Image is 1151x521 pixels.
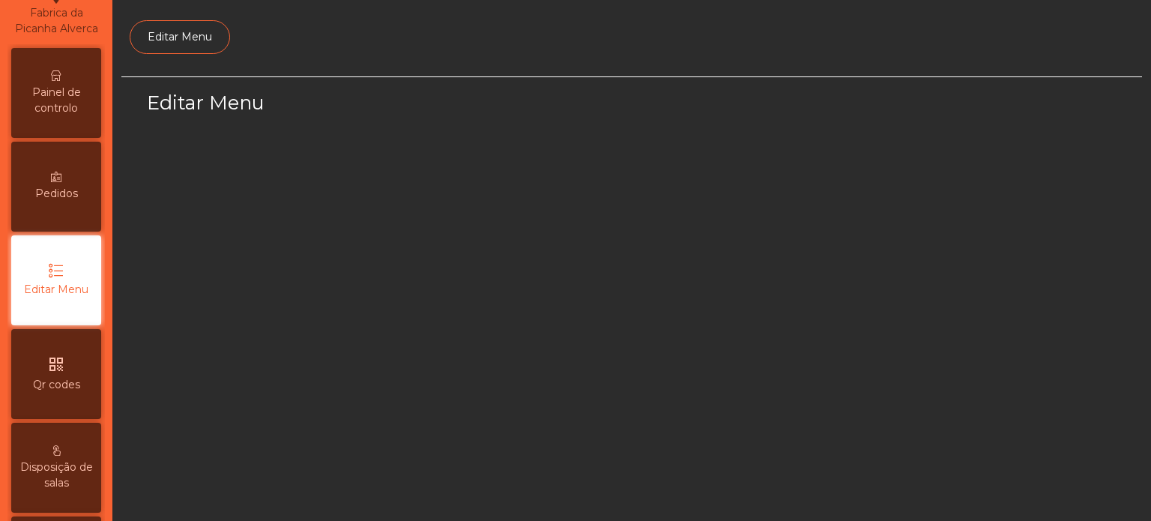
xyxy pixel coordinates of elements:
[147,89,628,116] h3: Editar Menu
[15,85,97,116] span: Painel de controlo
[47,355,65,373] i: qr_code
[15,460,97,491] span: Disposição de salas
[130,20,230,54] a: Editar Menu
[35,186,78,202] span: Pedidos
[33,377,80,393] span: Qr codes
[24,282,88,298] span: Editar Menu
